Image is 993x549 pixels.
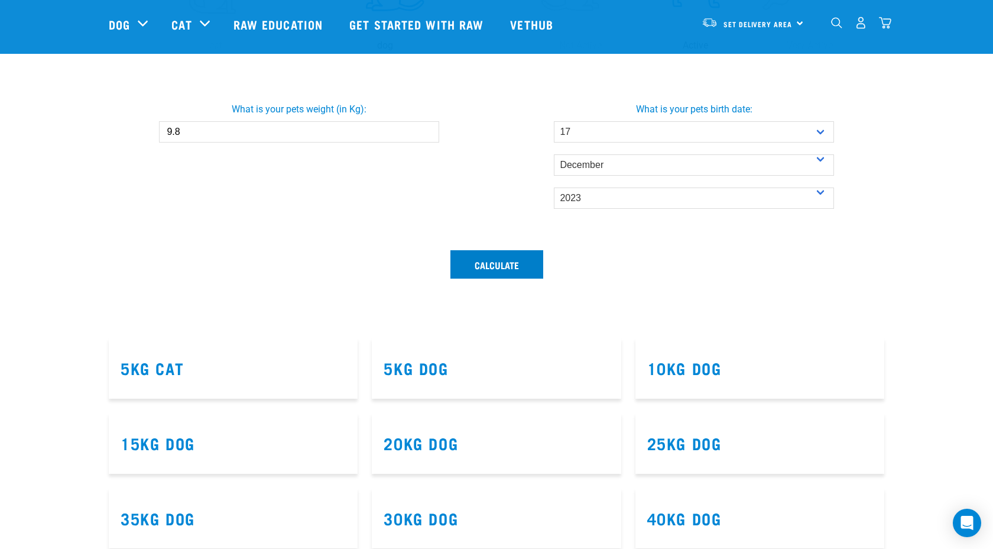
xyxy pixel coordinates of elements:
img: home-icon@2x.png [879,17,891,29]
a: Raw Education [222,1,338,48]
label: What is your pets weight (in Kg): [99,102,499,117]
a: 40kg Dog [647,514,722,522]
img: user.png [855,17,867,29]
a: 35kg Dog [121,514,195,522]
span: Set Delivery Area [723,22,792,26]
a: 30kg Dog [384,514,458,522]
button: Calculate [450,250,543,279]
label: What is your pets birth date: [494,102,894,117]
a: 5kg Dog [384,363,448,372]
a: 20kg Dog [384,438,458,447]
a: Vethub [498,1,568,48]
div: Open Intercom Messenger [953,509,981,537]
img: van-moving.png [702,17,718,28]
a: 15kg Dog [121,438,195,447]
img: home-icon-1@2x.png [831,17,842,28]
a: 10kg Dog [647,363,722,372]
a: 25kg Dog [647,438,722,447]
a: Dog [109,15,130,33]
a: 5kg Cat [121,363,184,372]
a: Get started with Raw [338,1,498,48]
a: Cat [171,15,192,33]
